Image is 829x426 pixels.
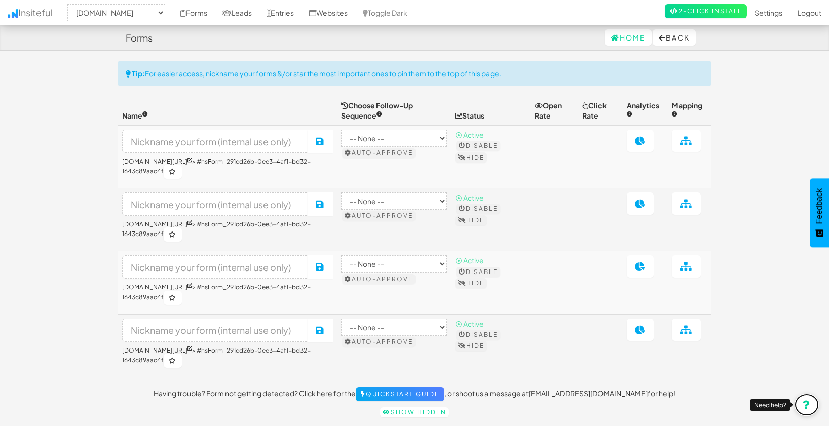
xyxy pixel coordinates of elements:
[810,178,829,247] button: Feedback - Show survey
[342,148,416,158] button: Auto-approve
[531,96,578,125] th: Open Rate
[672,101,702,120] span: Mapping
[122,111,148,120] span: Name
[122,284,333,304] h6: > #hsForm_291cd26b-0ee3-4af1-bd32-1643c89aac4f
[8,9,18,18] img: icon.png
[132,69,145,78] strong: Tip:
[815,188,824,224] span: Feedback
[455,319,484,328] span: ⦿ Active
[122,283,192,291] a: [DOMAIN_NAME][URL]
[126,33,153,43] h4: Forms
[122,158,333,179] h6: > #hsForm_291cd26b-0ee3-4af1-bd32-1643c89aac4f
[342,274,416,284] button: Auto-approve
[529,389,648,398] a: [EMAIL_ADDRESS][DOMAIN_NAME]
[456,204,500,214] button: Disable
[605,29,652,46] a: Home
[356,387,444,401] a: Quickstart Guide
[118,387,711,401] p: Having trouble? Form not getting detected? Click here for the , or shoot us a message at for help!
[653,29,696,46] button: Back
[665,4,747,18] a: 2-Click Install
[456,267,500,277] button: Disable
[122,220,192,228] a: [DOMAIN_NAME][URL]
[578,96,623,125] th: Click Rate
[455,256,484,265] span: ⦿ Active
[455,193,484,202] span: ⦿ Active
[455,130,484,139] span: ⦿ Active
[456,330,500,340] button: Disable
[451,96,531,125] th: Status
[342,337,416,347] button: Auto-approve
[455,341,487,351] button: Hide
[122,347,333,368] h6: > #hsForm_291cd26b-0ee3-4af1-bd32-1643c89aac4f
[380,407,449,417] a: Show hidden
[122,255,308,279] input: Nickname your form (internal use only)
[341,101,413,120] span: Choose Follow-Up Sequence
[456,141,500,151] button: Disable
[455,152,487,163] button: Hide
[122,221,333,242] h6: > #hsForm_291cd26b-0ee3-4af1-bd32-1643c89aac4f
[455,215,487,225] button: Hide
[342,211,416,221] button: Auto-approve
[122,319,308,342] input: Nickname your form (internal use only)
[455,278,487,288] button: Hide
[122,130,308,153] input: Nickname your form (internal use only)
[118,61,711,86] div: For easier access, nickname your forms &/or star the most important ones to pin them to the top o...
[750,399,790,411] div: Need help?
[122,346,192,354] a: [DOMAIN_NAME][URL]
[122,158,192,165] a: [DOMAIN_NAME][URL]
[122,192,308,216] input: Nickname your form (internal use only)
[627,101,659,120] span: Analytics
